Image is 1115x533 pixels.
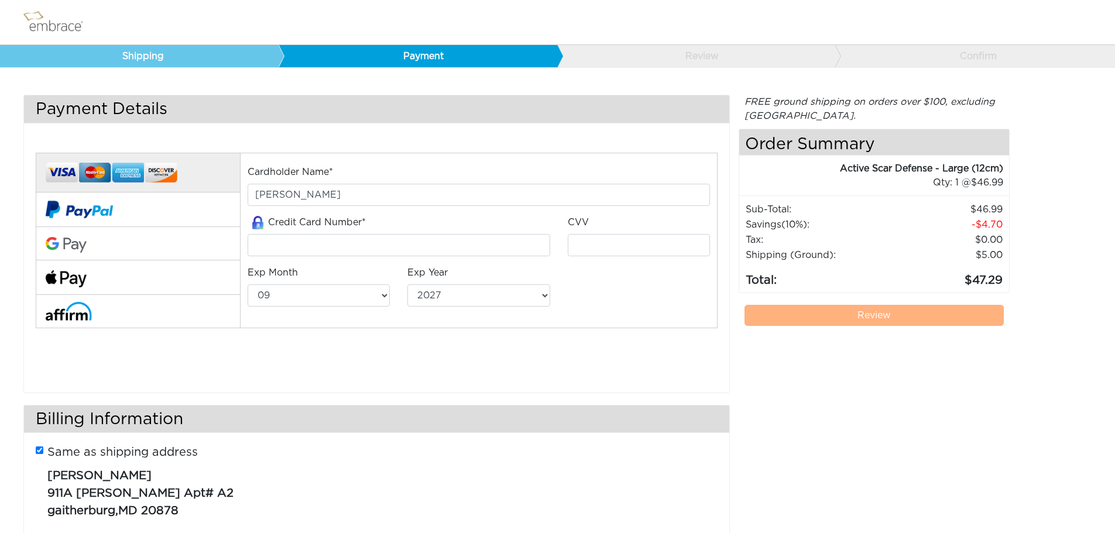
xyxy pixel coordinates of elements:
img: credit-cards.png [46,159,177,187]
a: Review [745,305,1004,326]
td: 0.00 [887,232,1004,247]
span: gaitherburg [47,505,115,517]
td: Tax: [745,232,887,247]
span: 20878 [141,505,179,517]
label: Cardholder Name* [248,165,333,179]
td: Savings : [745,217,887,232]
img: affirm-logo.svg [46,302,92,320]
td: 4.70 [887,217,1004,232]
span: Apt# A2 [184,487,234,499]
div: Active Scar Defense - Large (12cm) [739,161,1004,176]
span: [PERSON_NAME] [47,470,152,482]
td: Shipping (Ground): [745,247,887,263]
label: Exp Year [407,266,448,280]
label: CVV [568,215,589,229]
td: 47.29 [887,263,1004,290]
img: paypal-v2.png [46,192,113,226]
a: Review [557,45,835,67]
span: MD [118,505,138,517]
label: Exp Month [248,266,298,280]
td: Total: [745,263,887,290]
p: , [47,461,708,520]
td: 46.99 [887,202,1004,217]
a: Confirm [835,45,1113,67]
label: Same as shipping address [47,443,198,461]
span: (10%) [781,220,807,229]
div: 1 @ [754,176,1004,190]
span: 46.99 [971,178,1003,187]
div: FREE ground shipping on orders over $100, excluding [GEOGRAPHIC_DATA]. [739,95,1010,123]
td: Sub-Total: [745,202,887,217]
img: Google-Pay-Logo.svg [46,237,87,253]
img: logo.png [20,8,97,37]
h3: Billing Information [24,405,729,433]
span: 911A [PERSON_NAME] [47,487,180,499]
h3: Payment Details [24,95,729,123]
img: amazon-lock.png [248,216,268,229]
img: fullApplePay.png [46,270,87,287]
a: Payment [278,45,557,67]
td: $5.00 [887,247,1004,263]
h4: Order Summary [739,129,1010,156]
label: Credit Card Number* [248,215,366,230]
